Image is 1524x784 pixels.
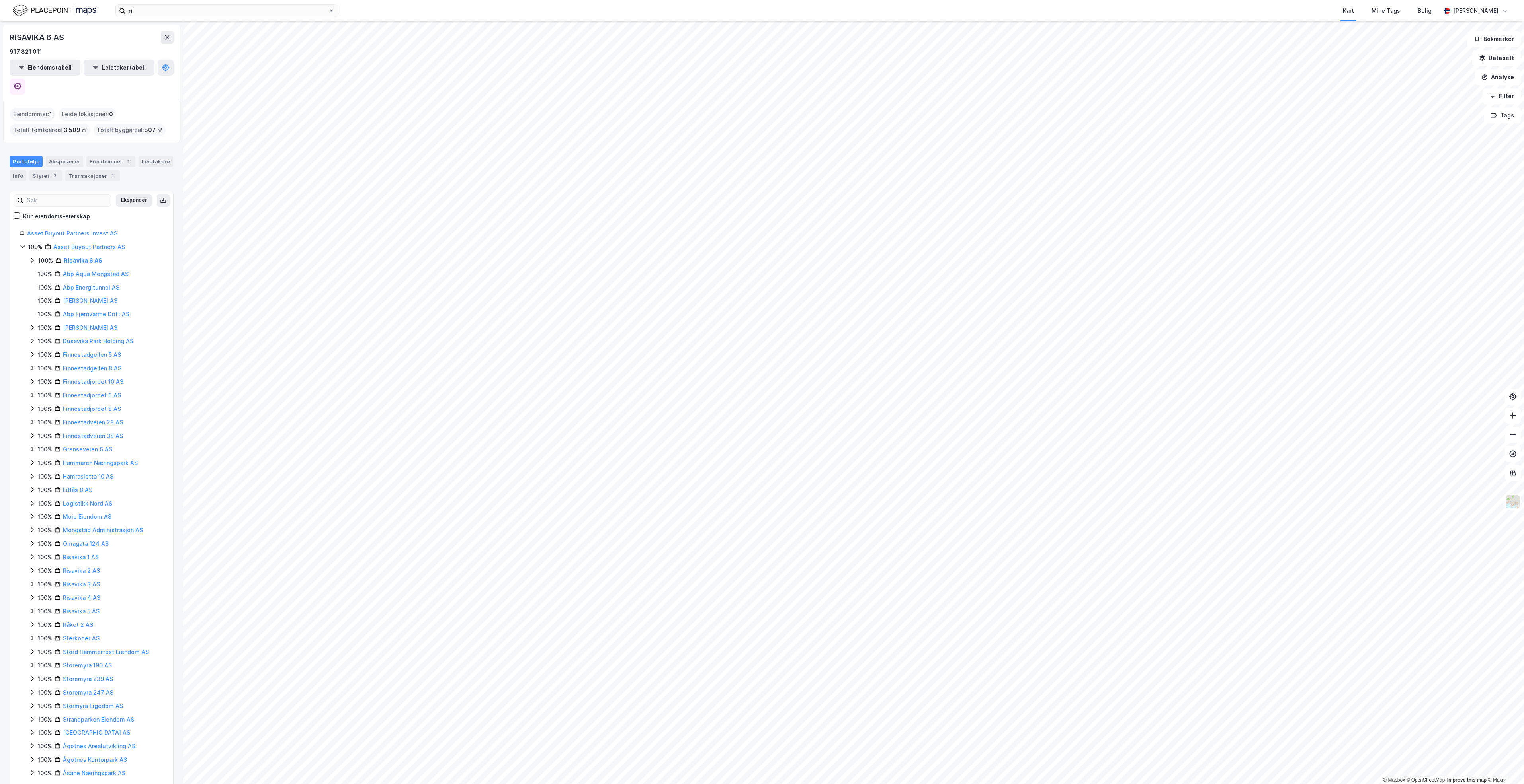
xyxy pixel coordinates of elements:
[10,170,26,181] div: Info
[63,594,100,601] a: Risavika 4 AS
[38,296,52,305] div: 100%
[1484,107,1521,123] button: Tags
[1453,6,1499,16] div: [PERSON_NAME]
[1447,777,1487,783] a: Improve this map
[38,620,52,630] div: 100%
[63,297,117,304] a: [PERSON_NAME] AS
[53,243,125,250] a: Asset Buyout Partners AS
[1467,31,1521,47] button: Bokmerker
[63,486,92,493] a: Litlås 8 AS
[38,674,52,684] div: 100%
[144,125,162,135] span: 807 ㎡
[38,445,52,454] div: 100%
[38,688,52,697] div: 100%
[64,125,87,135] span: 3 509 ㎡
[27,230,117,237] a: Asset Buyout Partners Invest AS
[139,156,173,167] div: Leietakere
[116,194,152,207] button: Ekspander
[63,581,100,588] a: Risavika 3 AS
[124,158,132,165] div: 1
[38,593,52,603] div: 100%
[63,540,109,547] a: Omagata 124 AS
[10,47,42,56] div: 917 821 011
[63,365,121,372] a: Finnestadgeilen 8 AS
[1418,6,1432,16] div: Bolig
[63,635,100,642] a: Sterkoder AS
[38,256,53,265] div: 100%
[10,60,80,76] button: Eiendomstabell
[63,500,112,507] a: Logistikk Nord AS
[63,743,135,749] a: Ågotnes Arealutvikling AS
[38,715,52,724] div: 100%
[94,124,166,136] div: Totalt byggareal :
[38,283,52,292] div: 100%
[1484,746,1524,784] iframe: Chat Widget
[125,5,328,17] input: Søk på adresse, matrikkel, gårdeiere, leietakere eller personer
[63,324,117,331] a: [PERSON_NAME] AS
[38,431,52,441] div: 100%
[38,539,52,549] div: 100%
[63,432,123,439] a: Finnestadveien 38 AS
[63,351,121,358] a: Finnestadgeilen 5 AS
[38,647,52,657] div: 100%
[38,634,52,643] div: 100%
[38,377,52,387] div: 100%
[38,768,52,778] div: 100%
[63,756,127,763] a: Ågotnes Kontorpark AS
[63,446,112,453] a: Grenseveien 6 AS
[63,770,125,776] a: Åsane Næringspark AS
[64,257,102,264] a: Risavika 6 AS
[38,512,52,521] div: 100%
[23,212,90,221] div: Kun eiendoms-eierskap
[29,170,62,181] div: Styret
[49,109,52,119] span: 1
[38,323,52,333] div: 100%
[63,338,133,344] a: Dusavika Park Holding AS
[63,378,123,385] a: Finnestadjordet 10 AS
[63,419,123,426] a: Finnestadveien 28 AS
[38,552,52,562] div: 100%
[1407,777,1445,783] a: OpenStreetMap
[63,648,149,655] a: Stord Hammerfest Eiendom AS
[13,4,96,18] img: logo.f888ab2527a4732fd821a326f86c7f29.svg
[1483,88,1521,104] button: Filter
[46,156,83,167] div: Aksjonærer
[38,741,52,751] div: 100%
[38,404,52,414] div: 100%
[1343,6,1354,16] div: Kart
[63,662,112,669] a: Storemyra 190 AS
[38,580,52,589] div: 100%
[63,702,123,709] a: Stormyra Eigedom AS
[38,350,52,360] div: 100%
[63,513,111,520] a: Mojo Eiendom AS
[38,607,52,616] div: 100%
[109,109,113,119] span: 0
[63,554,99,560] a: Risavika 1 AS
[38,499,52,508] div: 100%
[38,458,52,468] div: 100%
[38,337,52,346] div: 100%
[109,172,117,180] div: 1
[38,364,52,373] div: 100%
[84,60,154,76] button: Leietakertabell
[1475,69,1521,85] button: Analyse
[38,418,52,427] div: 100%
[38,701,52,711] div: 100%
[38,728,52,737] div: 100%
[1472,50,1521,66] button: Datasett
[1383,777,1405,783] a: Mapbox
[63,392,121,399] a: Finnestadjordet 6 AS
[38,525,52,535] div: 100%
[51,172,59,180] div: 3
[63,567,100,574] a: Risavika 2 AS
[1505,494,1520,509] img: Z
[63,311,129,317] a: Abp Fjernvarme Drift AS
[38,472,52,481] div: 100%
[1372,6,1400,16] div: Mine Tags
[63,716,134,723] a: Strandparken Eiendom AS
[59,108,116,121] div: Leide lokasjoner :
[63,608,100,615] a: Risavika 5 AS
[63,689,113,696] a: Storemyra 247 AS
[38,309,52,319] div: 100%
[63,527,143,533] a: Mongstad Administrasjon AS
